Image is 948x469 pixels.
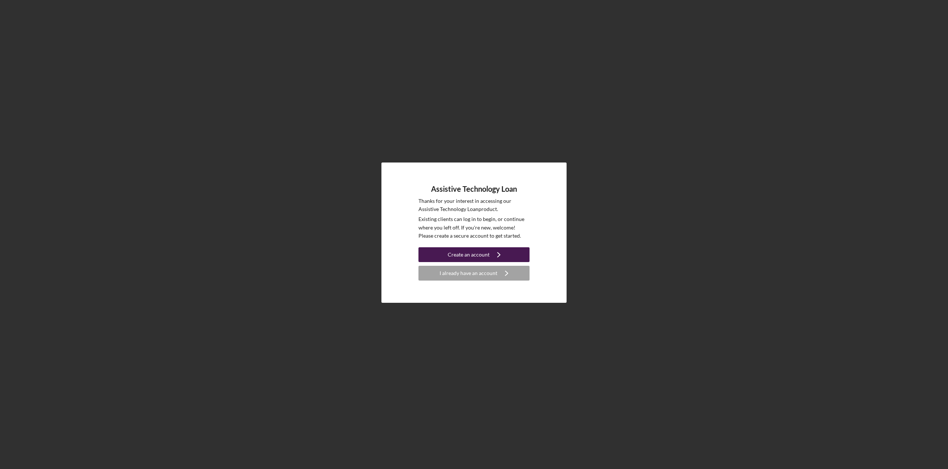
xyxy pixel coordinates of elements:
[431,185,517,193] h4: Assistive Technology Loan
[418,247,530,262] button: Create an account
[448,247,490,262] div: Create an account
[418,215,530,240] p: Existing clients can log in to begin, or continue where you left off. If you're new, welcome! Ple...
[440,266,497,281] div: I already have an account
[418,266,530,281] button: I already have an account
[418,247,530,264] a: Create an account
[418,197,530,214] p: Thanks for your interest in accessing our Assistive Technology Loan product.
